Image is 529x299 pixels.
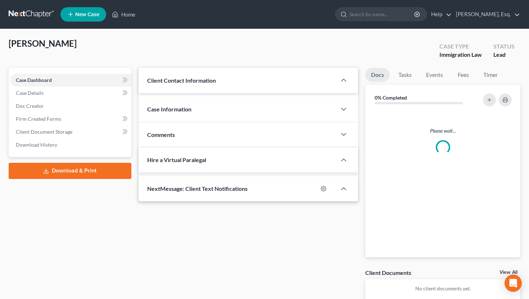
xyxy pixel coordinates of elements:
[493,51,515,59] div: Lead
[420,68,449,82] a: Events
[10,138,131,151] a: Download History
[16,142,57,148] span: Download History
[371,127,515,134] p: Please wait...
[147,131,175,138] span: Comments
[10,74,131,87] a: Case Dashboard
[478,68,503,82] a: Timer
[147,156,206,163] span: Hire a Virtual Paralegal
[9,163,131,179] a: Download & Print
[371,285,515,292] p: No client documents yet.
[365,68,390,82] a: Docs
[428,8,452,21] a: Help
[16,90,44,96] span: Case Details
[16,77,52,83] span: Case Dashboard
[452,68,475,82] a: Fees
[10,125,131,138] a: Client Document Storage
[10,87,131,100] a: Case Details
[393,68,417,82] a: Tasks
[365,269,411,276] div: Client Documents
[452,8,520,21] a: [PERSON_NAME], Esq.
[16,129,72,135] span: Client Document Storage
[505,275,522,292] div: Open Intercom Messenger
[349,8,415,21] input: Search by name...
[499,270,517,275] a: View All
[16,116,61,122] span: Firm Created Forms
[147,106,191,112] span: Case Information
[147,77,216,84] span: Client Contact Information
[10,112,131,125] a: Firm Created Forms
[375,95,407,101] strong: 0% Completed
[75,12,99,17] span: New Case
[108,8,139,21] a: Home
[16,103,44,109] span: Doc Creator
[9,38,77,49] span: [PERSON_NAME]
[493,42,515,51] div: Status
[439,42,482,51] div: Case Type
[147,185,248,192] span: NextMessage: Client Text Notifications
[10,100,131,112] a: Doc Creator
[439,51,482,59] div: Immigration Law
